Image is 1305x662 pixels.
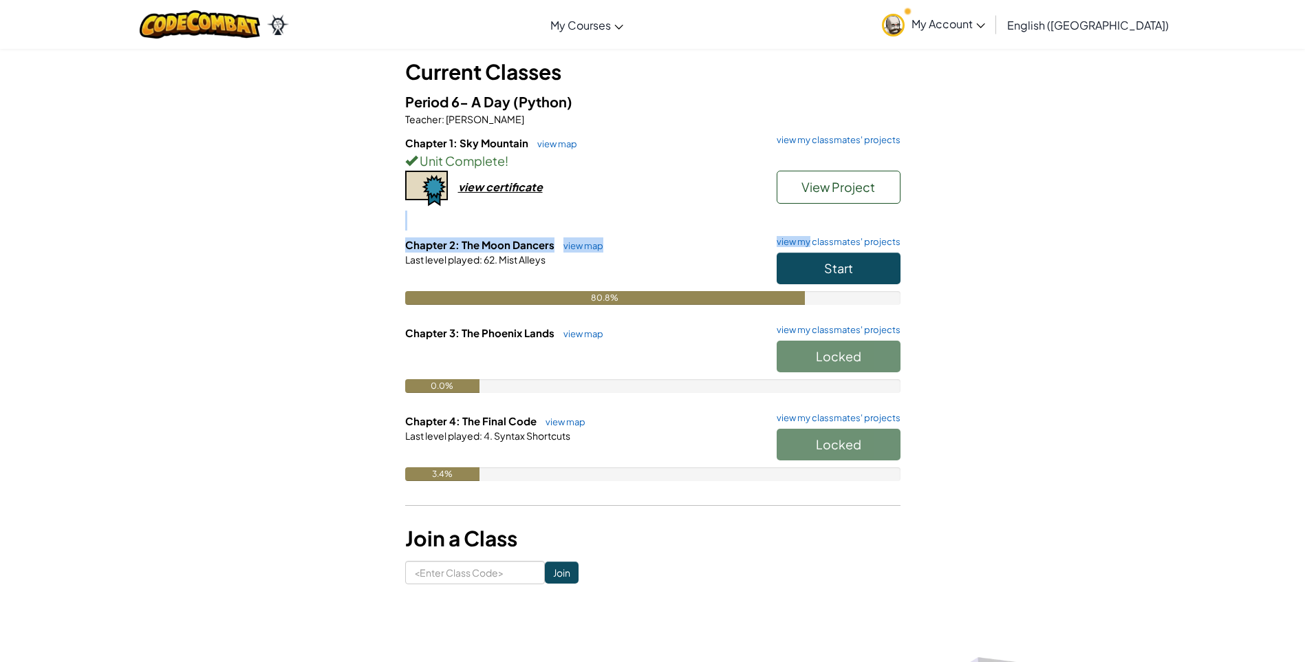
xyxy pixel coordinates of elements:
[545,562,579,584] input: Join
[405,93,513,110] span: Period 6- A Day
[479,253,482,266] span: :
[550,18,611,32] span: My Courses
[912,17,985,31] span: My Account
[482,253,497,266] span: 62.
[405,467,479,481] div: 3.4%
[458,180,543,194] div: view certificate
[405,523,900,554] h3: Join a Class
[442,113,444,125] span: :
[482,429,493,442] span: 4.
[770,325,900,334] a: view my classmates' projects
[557,240,603,251] a: view map
[1007,18,1169,32] span: English ([GEOGRAPHIC_DATA])
[824,260,853,276] span: Start
[405,136,530,149] span: Chapter 1: Sky Mountain
[405,56,900,87] h3: Current Classes
[405,238,557,251] span: Chapter 2: The Moon Dancers
[405,326,557,339] span: Chapter 3: The Phoenix Lands
[770,237,900,246] a: view my classmates' projects
[493,429,570,442] span: Syntax Shortcuts
[801,179,875,195] span: View Project
[770,414,900,423] a: view my classmates' projects
[557,328,603,339] a: view map
[405,180,543,194] a: view certificate
[543,6,630,43] a: My Courses
[530,138,577,149] a: view map
[418,153,505,169] span: Unit Complete
[1000,6,1176,43] a: English ([GEOGRAPHIC_DATA])
[770,136,900,145] a: view my classmates' projects
[405,291,806,305] div: 80.8%
[444,113,524,125] span: [PERSON_NAME]
[405,379,479,393] div: 0.0%
[479,429,482,442] span: :
[505,153,508,169] span: !
[405,429,479,442] span: Last level played
[405,113,442,125] span: Teacher
[140,10,260,39] img: CodeCombat logo
[539,416,585,427] a: view map
[267,14,289,35] img: Ozaria
[882,14,905,36] img: avatar
[777,253,900,284] button: Start
[405,253,479,266] span: Last level played
[875,3,992,46] a: My Account
[513,93,572,110] span: (Python)
[405,414,539,427] span: Chapter 4: The Final Code
[405,171,448,206] img: certificate-icon.png
[497,253,546,266] span: Mist Alleys
[405,561,545,584] input: <Enter Class Code>
[777,171,900,204] button: View Project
